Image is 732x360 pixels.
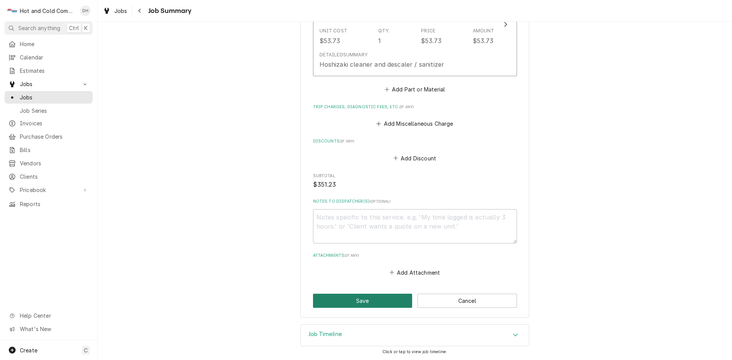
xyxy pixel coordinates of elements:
span: $351.23 [313,181,336,188]
div: $53.73 [319,36,340,45]
div: Hoshizaki cleaner and descaler / sanitizer [319,60,445,69]
div: Button Group Row [313,294,517,308]
span: Help Center [20,312,88,320]
span: ( if any ) [399,105,414,109]
button: Accordion Details Expand Trigger [301,325,529,346]
div: Price [421,27,436,34]
div: Discounts [313,138,517,163]
button: Add Part or Material [383,84,446,94]
div: Button Group [313,294,517,308]
label: Notes to Dispatcher(s) [313,198,517,205]
div: Daryl Harris's Avatar [80,5,91,16]
span: Create [20,347,37,354]
span: Search anything [18,24,60,32]
a: Go to Jobs [5,78,93,90]
div: Attachments [313,253,517,278]
span: Jobs [20,80,77,88]
div: $53.73 [473,36,494,45]
a: Jobs [100,5,130,17]
span: ( optional ) [369,199,391,203]
button: Add Miscellaneous Charge [375,118,454,129]
span: K [84,24,88,32]
a: Jobs [5,91,93,104]
div: 1 [378,36,381,45]
span: C [84,346,88,354]
a: Estimates [5,64,93,77]
span: Pricebook [20,186,77,194]
div: H [7,5,18,16]
a: Job Series [5,104,93,117]
span: Subtotal [313,180,517,189]
a: Bills [5,144,93,156]
label: Trip Charges, Diagnostic Fees, etc. [313,104,517,110]
button: Add Attachment [388,267,441,278]
div: Job Timeline [300,324,529,346]
span: Calendar [20,53,89,61]
span: Subtotal [313,173,517,179]
a: Go to Help Center [5,309,93,322]
span: Estimates [20,67,89,75]
div: Detailed Summary [319,51,368,58]
span: ( if any ) [344,253,359,258]
span: Job Summary [146,6,192,16]
div: Hot and Cold Commercial Kitchens, Inc.'s Avatar [7,5,18,16]
button: Add Discount [392,153,437,163]
a: Calendar [5,51,93,64]
span: Bills [20,146,89,154]
label: Attachments [313,253,517,259]
a: Clients [5,170,93,183]
span: Clients [20,173,89,181]
div: Trip Charges, Diagnostic Fees, etc. [313,104,517,129]
button: Navigate back [134,5,146,17]
span: Jobs [114,7,127,15]
button: Cancel [417,294,517,308]
button: Search anythingCtrlK [5,21,93,35]
div: Unit Cost [319,27,347,34]
span: What's New [20,325,88,333]
a: Go to Pricebook [5,184,93,196]
span: ( if any ) [340,139,354,143]
span: Vendors [20,159,89,167]
a: Go to What's New [5,323,93,335]
a: Invoices [5,117,93,130]
button: Save [313,294,413,308]
span: Reports [20,200,89,208]
label: Discounts [313,138,517,144]
h3: Job Timeline [308,331,342,338]
span: Click or tap to view job timeline. [382,349,447,354]
div: Subtotal [313,173,517,189]
div: Amount [473,27,494,34]
div: Notes to Dispatcher(s) [313,198,517,243]
div: DH [80,5,91,16]
div: Hot and Cold Commercial Kitchens, Inc. [20,7,76,15]
span: Job Series [20,107,89,115]
div: $53.73 [421,36,442,45]
a: Vendors [5,157,93,170]
a: Reports [5,198,93,210]
span: Invoices [20,119,89,127]
span: Ctrl [69,24,79,32]
div: Qty. [378,27,390,34]
span: Jobs [20,93,89,101]
div: Accordion Header [301,325,529,346]
span: Home [20,40,89,48]
a: Home [5,38,93,50]
a: Purchase Orders [5,130,93,143]
span: Purchase Orders [20,133,89,141]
